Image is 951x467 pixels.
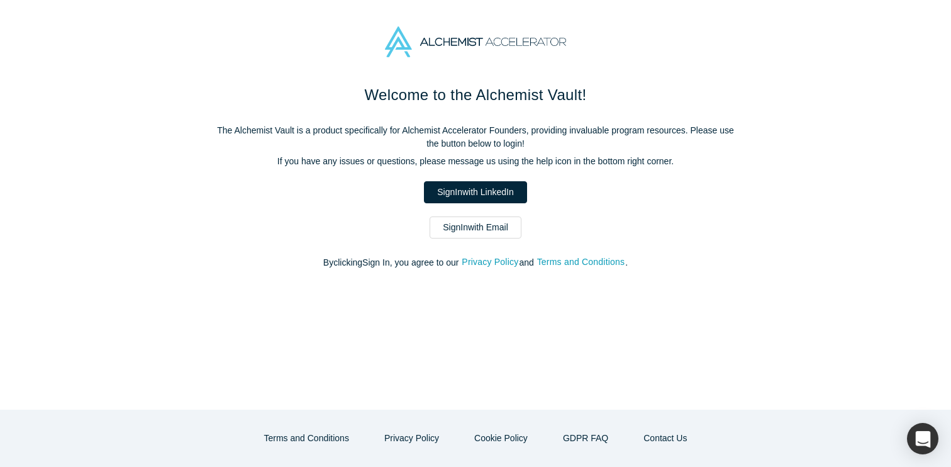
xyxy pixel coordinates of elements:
[461,427,541,449] button: Cookie Policy
[537,255,626,269] button: Terms and Conditions
[430,217,521,239] a: SignInwith Email
[371,427,452,449] button: Privacy Policy
[211,155,740,168] p: If you have any issues or questions, please message us using the help icon in the bottom right co...
[211,124,740,150] p: The Alchemist Vault is a product specifically for Alchemist Accelerator Founders, providing inval...
[424,181,526,203] a: SignInwith LinkedIn
[630,427,700,449] button: Contact Us
[385,26,566,57] img: Alchemist Accelerator Logo
[550,427,621,449] a: GDPR FAQ
[211,84,740,106] h1: Welcome to the Alchemist Vault!
[461,255,519,269] button: Privacy Policy
[211,256,740,269] p: By clicking Sign In , you agree to our and .
[251,427,362,449] button: Terms and Conditions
